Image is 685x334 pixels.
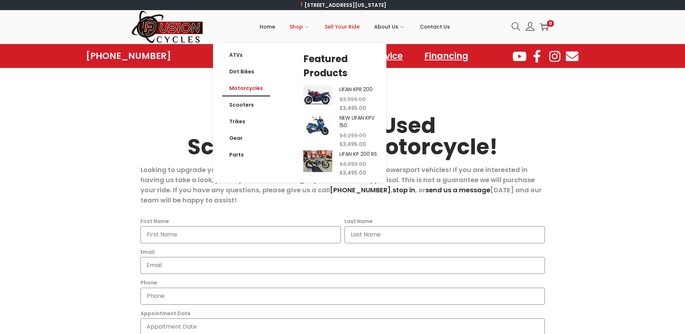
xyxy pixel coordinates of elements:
a: Dirt Bikes [222,63,270,80]
a: Showroom [207,48,268,64]
span: $ [339,132,343,139]
a: LIFAN KP 200 RS [339,150,377,158]
input: First Name [140,226,341,243]
span: 4,899.00 [339,160,366,168]
a: Sell Your Ride [325,10,360,43]
span: 4,299.00 [339,132,366,139]
h5: Featured Products [303,52,377,80]
span: 3,999.00 [339,96,366,103]
span: About Us [374,18,398,36]
img: 📍 [299,2,304,7]
a: Home [260,10,275,43]
a: [PHONE_NUMBER] [330,185,391,194]
label: First Name [140,216,169,226]
a: LIFAN KPR 200 [339,86,373,93]
span: 3,495.00 [339,169,366,176]
span: 3,495.00 [339,104,366,112]
label: Email [140,247,155,257]
input: Only numbers and phone characters (#, -, *, etc) are accepted. [140,288,545,305]
img: Product Image [303,150,332,172]
a: Financing [417,48,476,64]
span: $ [339,169,343,176]
span: 3,495.00 [339,141,366,148]
span: $ [339,160,343,168]
a: stop in [393,185,415,194]
p: Looking to upgrade your ride or just clear up a little space? We buy used powersport vehicles! If... [140,165,545,205]
a: 0 [540,22,549,31]
a: send us a message [425,185,490,194]
span: $ [339,96,343,103]
h2: Sell Us Your Used Scooter, ATV, or Motorcycle! [140,115,545,158]
input: Email [140,257,545,274]
span: Shop [290,18,303,36]
a: Parts [222,146,270,163]
nav: Menu [207,48,476,64]
input: Last Name [344,226,545,243]
a: Gear [222,130,270,146]
span: Home [260,18,275,36]
label: Last Name [344,216,373,226]
a: Contact Us [420,10,450,43]
span: $ [339,141,343,148]
img: Product Image [303,114,332,136]
a: [STREET_ADDRESS][US_STATE] [299,1,386,9]
a: About Us [374,10,406,43]
span: Contact Us [420,18,450,36]
a: Motorcycles [222,80,270,97]
span: $ [339,104,343,112]
img: Product Image [303,86,332,105]
a: Service [364,48,410,64]
a: Trikes [222,113,270,130]
a: [PHONE_NUMBER] [86,51,171,61]
a: NEW LIFAN KPV 150 [339,114,374,129]
a: Scooters [222,97,270,113]
label: Phone [140,278,157,288]
a: Shop [290,10,310,43]
a: ATVs [222,47,270,63]
label: Appointment Date [140,308,191,318]
img: Woostify retina logo [131,10,204,44]
nav: Primary navigation [204,10,506,43]
span: Sell Your Ride [325,18,360,36]
nav: Menu [222,47,270,163]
